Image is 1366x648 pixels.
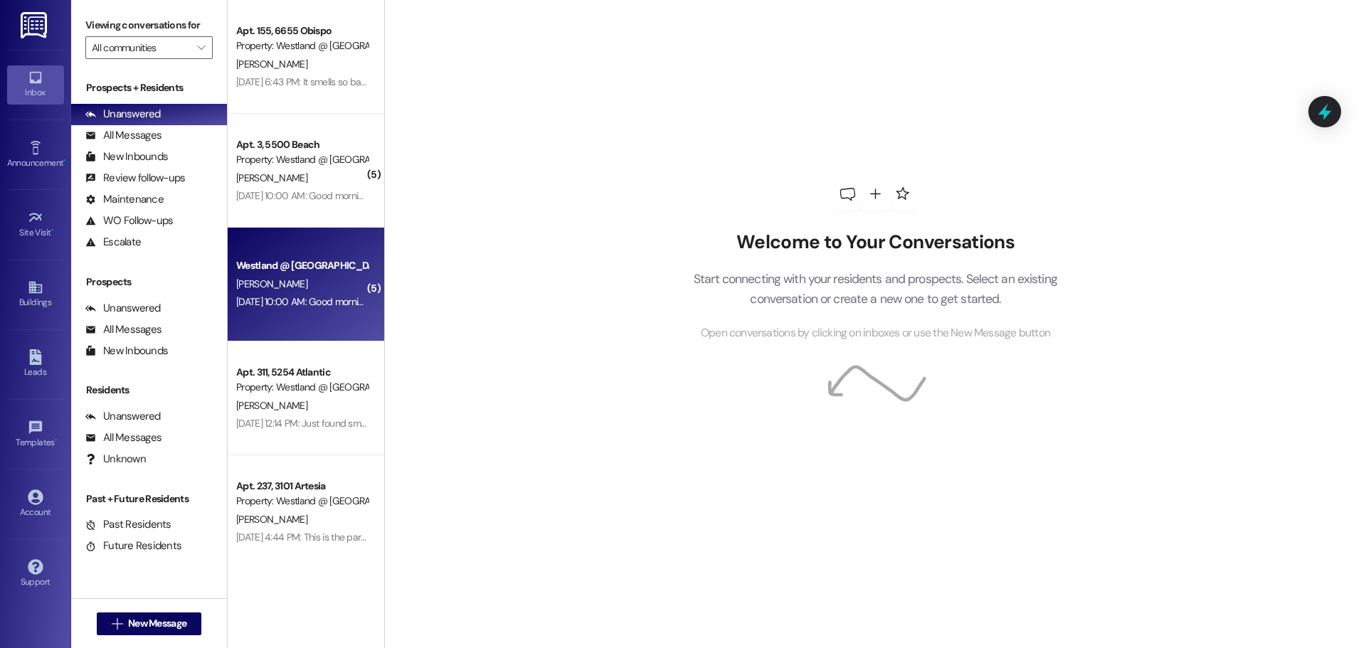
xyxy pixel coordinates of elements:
[85,301,161,316] div: Unanswered
[7,275,64,314] a: Buildings
[71,383,227,398] div: Residents
[97,612,202,635] button: New Message
[85,235,141,250] div: Escalate
[85,409,161,424] div: Unanswered
[71,492,227,506] div: Past + Future Residents
[85,517,171,532] div: Past Residents
[236,494,368,509] div: Property: Westland @ [GEOGRAPHIC_DATA] (3388)
[197,42,205,53] i: 
[85,430,162,445] div: All Messages
[51,225,53,235] span: •
[7,65,64,104] a: Inbox
[236,417,790,430] div: [DATE] 12:14 PM: Just found small/flat Fed ex package behind mailboxes on ground...for 109/i put ...
[71,80,227,95] div: Prospects + Residents
[236,295,840,308] div: [DATE] 10:00 AM: Good morning we do I talk to about A custodian that keeps Using the blower downs...
[7,415,64,454] a: Templates •
[236,38,368,53] div: Property: Westland @ [GEOGRAPHIC_DATA] (3388)
[63,156,65,166] span: •
[112,618,122,630] i: 
[672,269,1079,309] p: Start connecting with your residents and prospects. Select an existing conversation or create a n...
[92,36,190,59] input: All communities
[85,128,162,143] div: All Messages
[236,23,368,38] div: Apt. 155, 6655 Obispo
[236,258,368,273] div: Westland @ [GEOGRAPHIC_DATA] (3394) Prospect
[236,171,307,184] span: [PERSON_NAME]
[236,189,840,202] div: [DATE] 10:00 AM: Good morning we do I talk to about A custodian that keeps Using the blower downs...
[236,399,307,412] span: [PERSON_NAME]
[236,513,307,526] span: [PERSON_NAME]
[7,206,64,244] a: Site Visit •
[85,192,164,207] div: Maintenance
[55,435,57,445] span: •
[85,171,185,186] div: Review follow-ups
[236,365,368,380] div: Apt. 311, 5254 Atlantic
[7,345,64,383] a: Leads
[21,12,50,38] img: ResiDesk Logo
[236,531,538,543] div: [DATE] 4:44 PM: This is the parking lot that's right off the freeway, correct?
[7,485,64,524] a: Account
[236,152,368,167] div: Property: Westland @ [GEOGRAPHIC_DATA] (3394)
[71,275,227,290] div: Prospects
[236,137,368,152] div: Apt. 3, 5500 Beach
[85,344,168,358] div: New Inbounds
[128,616,186,631] span: New Message
[7,555,64,593] a: Support
[85,213,173,228] div: WO Follow-ups
[236,479,368,494] div: Apt. 237, 3101 Artesia
[85,107,161,122] div: Unanswered
[236,380,368,395] div: Property: Westland @ [GEOGRAPHIC_DATA] (3283)
[85,14,213,36] label: Viewing conversations for
[85,322,162,337] div: All Messages
[236,277,307,290] span: [PERSON_NAME]
[85,538,181,553] div: Future Residents
[236,75,633,88] div: [DATE] 6:43 PM: It smells so bad I was able to smell it from my bedroom and knew it was the sink
[236,58,307,70] span: [PERSON_NAME]
[672,231,1079,254] h2: Welcome to Your Conversations
[701,324,1050,342] span: Open conversations by clicking on inboxes or use the New Message button
[85,149,168,164] div: New Inbounds
[85,452,146,467] div: Unknown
